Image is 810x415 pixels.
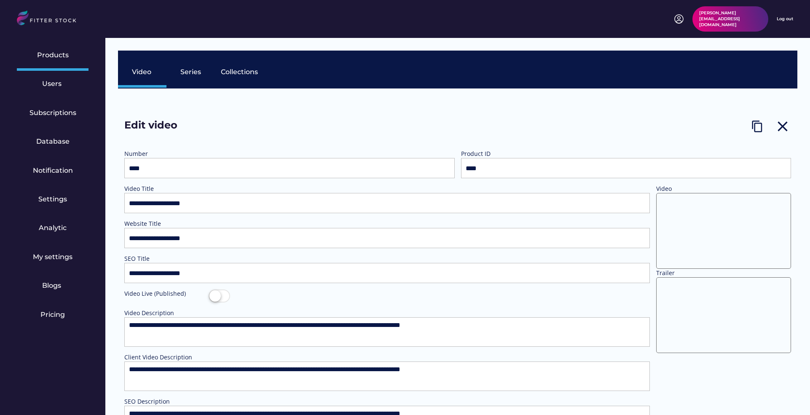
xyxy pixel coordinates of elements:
[38,195,67,204] div: Settings
[40,310,65,319] div: Pricing
[33,166,73,175] div: Notification
[674,14,684,24] img: profile-circle.svg
[42,79,63,88] div: Users
[124,353,209,361] div: Client Video Description
[39,223,67,233] div: Analytic
[124,254,209,263] div: SEO Title
[777,16,793,22] div: Log out
[124,220,209,228] div: Website Title
[124,150,209,158] div: Number
[17,11,83,28] img: LOGO.svg
[37,51,69,60] div: Products
[33,252,72,262] div: My settings
[699,10,762,28] div: [PERSON_NAME][EMAIL_ADDRESS][DOMAIN_NAME]
[180,67,201,77] div: Series
[656,269,740,277] div: Trailer
[656,185,740,193] div: Video
[774,118,791,135] button: close
[124,309,209,317] div: Video Description
[124,185,209,193] div: Video Title
[124,397,209,406] div: SEO Description
[124,289,209,298] div: Video Live (Published)
[124,118,209,137] div: Edit video
[132,67,153,77] div: Video
[30,108,76,118] div: Subscriptions
[42,281,63,290] div: Blogs
[221,67,258,77] div: Collections
[775,381,802,407] iframe: chat widget
[36,137,70,146] div: Database
[461,150,545,158] div: Product ID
